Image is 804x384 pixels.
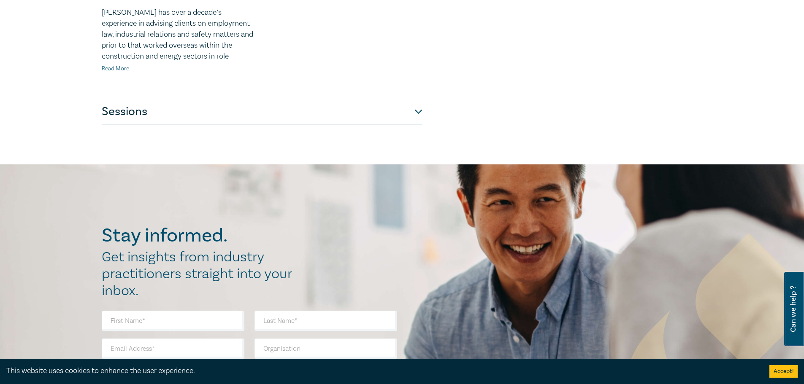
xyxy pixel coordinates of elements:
[254,338,397,359] input: Organisation
[6,365,757,376] div: This website uses cookies to enhance the user experience.
[769,365,798,378] button: Accept cookies
[102,7,257,62] p: [PERSON_NAME] has over a decade’s experience in advising clients on employment law, industrial re...
[102,338,244,359] input: Email Address*
[102,65,129,73] a: Read More
[102,99,422,124] button: Sessions
[789,277,797,341] span: Can we help ?
[254,311,397,331] input: Last Name*
[102,249,301,299] h2: Get insights from industry practitioners straight into your inbox.
[102,225,301,247] h2: Stay informed.
[102,311,244,331] input: First Name*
